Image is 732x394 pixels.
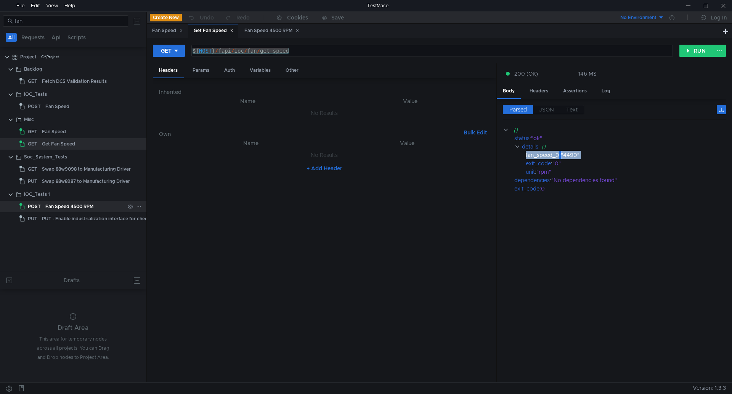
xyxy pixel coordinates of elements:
[531,134,716,142] div: "ok"
[28,163,37,175] span: GET
[526,151,726,159] div: :
[578,70,597,77] div: 146 MS
[28,201,41,212] span: POST
[42,76,107,87] div: Fetch DCS Validation Results
[186,63,215,78] div: Params
[200,13,214,22] div: Undo
[526,168,726,176] div: :
[45,101,69,112] div: Fan Speed
[49,33,63,42] button: Api
[522,142,538,151] div: details
[279,63,305,78] div: Other
[311,110,338,116] nz-embed-empty: No Results
[150,14,182,21] button: Create New
[497,84,521,99] div: Body
[611,11,664,24] button: No Environment
[552,159,717,168] div: "0"
[45,201,93,212] div: Fan Speed 4500 RPM
[244,63,277,78] div: Variables
[620,14,657,21] div: No Environment
[14,17,124,25] input: Search...
[514,69,538,78] span: 200 (OK)
[557,84,593,98] div: Assertions
[19,33,47,42] button: Requests
[24,89,47,100] div: IOC_Tests
[514,176,726,184] div: :
[28,101,41,112] span: POST
[693,383,726,394] span: Version: 1.3.3
[171,139,330,148] th: Name
[514,134,726,142] div: :
[42,126,66,137] div: Fan Speed
[303,164,345,173] button: + Add Header
[523,84,554,98] div: Headers
[42,176,130,187] div: Swap 88w8987 to Manufacturing Driver
[331,97,490,106] th: Value
[182,12,219,23] button: Undo
[194,27,234,35] div: Get Fan Speed
[551,176,717,184] div: "No dependencies found"
[218,63,241,78] div: Auth
[28,76,37,87] span: GET
[526,168,535,176] div: unit
[161,47,172,55] div: GET
[536,168,716,176] div: "rpm"
[461,128,490,137] button: Bulk Edit
[24,63,42,75] div: Backlog
[509,106,527,113] span: Parsed
[153,63,184,78] div: Headers
[153,45,185,57] button: GET
[244,27,299,35] div: Fan Speed 4500 RPM
[159,87,490,97] h6: Inherited
[65,33,88,42] button: Scripts
[514,126,715,134] div: {}
[28,138,37,150] span: GET
[331,15,344,20] div: Save
[24,189,50,200] div: IOC_Tests 1
[596,84,616,98] div: Log
[6,33,17,42] button: All
[42,138,75,150] div: Get Fan Speed
[514,184,539,193] div: exit_code
[28,213,37,224] span: PUT
[679,45,713,57] button: RUN
[20,51,37,63] div: Project
[561,151,717,159] div: "4490"
[42,163,131,175] div: Swap 88w9098 to Manufacturing Driver
[236,13,250,22] div: Redo
[526,159,551,168] div: exit_code
[330,139,484,148] th: Value
[41,51,59,63] div: C:\Project
[539,106,554,113] span: JSON
[24,114,34,125] div: Misc
[311,152,338,158] nz-embed-empty: No Results
[64,276,80,285] div: Drafts
[526,159,726,168] div: :
[711,13,727,22] div: Log In
[159,129,461,139] h6: Own
[28,176,37,187] span: PUT
[541,142,716,151] div: {}
[514,176,550,184] div: dependencies
[24,151,67,163] div: Soc_System_Tests
[566,106,578,113] span: Text
[152,27,183,35] div: Fan Speed
[219,12,255,23] button: Redo
[526,151,559,159] div: fan_speed_0
[514,134,530,142] div: status
[287,13,308,22] div: Cookies
[165,97,331,106] th: Name
[28,126,37,137] span: GET
[42,213,213,224] div: PUT - Enable industrialization interface for checking protection state (status)
[541,184,716,193] div: 0
[514,184,726,193] div: :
